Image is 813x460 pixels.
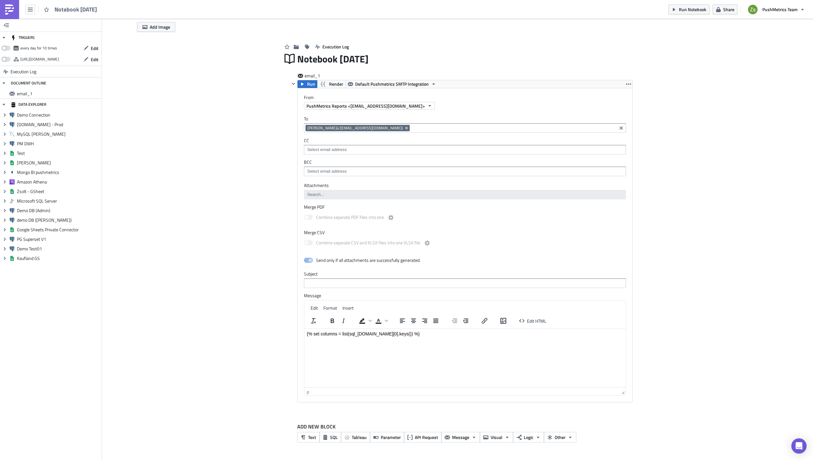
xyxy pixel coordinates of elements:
span: Test [17,150,100,156]
button: SQL [319,432,341,442]
label: BCC [304,159,626,165]
span: Visual [491,434,502,441]
span: MySQL [PERSON_NAME] [17,131,100,137]
div: https://pushmetrics.io/api/v1/report/ePLGEd0o80/webhook?token=677096bfa77a4788a62b2e23f569f666 [20,54,59,64]
span: Run Notebook [679,6,706,13]
img: Avatar [747,4,758,15]
span: Execution Log [11,66,36,77]
div: every day for 10 times [20,43,57,53]
span: Other [555,434,565,441]
label: Message [304,293,626,298]
label: From [304,95,632,100]
button: Edit [80,43,102,53]
button: PushMetrics Team [744,3,808,17]
span: Demo Connection [17,112,100,118]
span: API Request [415,434,438,441]
span: Demo DB (Admin) [17,208,100,213]
button: Run [298,80,317,88]
button: PushMetrics Reports <[EMAIL_ADDRESS][DOMAIN_NAME]> [304,102,435,110]
button: Clear formatting [308,316,319,325]
span: SQL [330,434,338,441]
span: Amazon Athena [17,179,100,185]
span: Kaufland GS [17,255,100,261]
div: Send only if all attachments are successfully generated. [316,257,421,263]
span: [PERSON_NAME] [17,160,100,166]
label: To [304,116,626,122]
span: Google Sheets Private Connector [17,227,100,233]
button: Decrease indent [449,316,460,325]
button: Increase indent [460,316,471,325]
div: Text color [373,316,389,325]
button: Insert/edit link [479,316,490,325]
div: Open Intercom Messenger [791,438,807,454]
input: Select em ail add ress [306,168,624,175]
span: Edit [91,45,98,52]
button: Italic [338,316,349,325]
div: Resize [619,388,626,395]
button: Insert/edit image [498,316,509,325]
span: Default Pushmetrics SMTP Integration [355,80,429,88]
span: email_1 [17,91,100,97]
span: PG Superset V1 [17,236,100,242]
button: Justify [430,316,441,325]
span: PushMetrics Reports <[EMAIL_ADDRESS][DOMAIN_NAME]> [306,103,425,109]
button: Tableau [341,432,370,442]
span: Edit HTML [527,318,546,324]
input: Select em ail add ress [306,147,624,153]
button: Message [441,432,480,442]
span: Message [452,434,469,441]
span: Add Image [150,24,170,30]
span: Notebook [DATE] [297,53,369,65]
label: CC [304,138,626,143]
label: Subject [304,271,626,277]
button: Execution Log [312,42,352,52]
button: Edit [80,54,102,64]
button: Combine separate PDF files into one [387,214,395,221]
label: Merge CSV [304,230,626,235]
button: Add Image [137,22,175,32]
span: email_1 [305,73,330,79]
span: Demo Test01 [17,246,100,252]
button: Render [317,80,346,88]
button: Logic [513,432,544,442]
button: Edit HTML [517,316,549,325]
span: Text [308,434,316,441]
div: DATA EXPLORER [11,99,46,110]
button: Parameter [370,432,404,442]
button: Align right [419,316,430,325]
label: Combine separate CSV and XLSX files into one XLSX file [304,239,431,247]
iframe: Rich Text Area [304,329,626,387]
button: Remove Tag [404,125,410,131]
label: ADD NEW BLOCK [297,423,633,430]
span: Share [723,6,734,13]
label: Combine separate PDF files into one [304,214,395,222]
button: Share [713,4,737,14]
button: Clear selected items [617,124,625,132]
span: Tableau [352,434,367,441]
span: Execution Log [322,43,349,50]
button: Text [297,432,320,442]
span: Parameter [381,434,401,441]
div: Background color [357,316,373,325]
button: API Request [404,432,442,442]
span: Edit [311,305,318,311]
span: Mongo BI pushmetrics [17,169,100,175]
span: [PERSON_NAME]ä ([EMAIL_ADDRESS][DOMAIN_NAME]) [307,125,403,131]
div: DOCUMENT OUTLINE [11,77,46,89]
span: Logic [524,434,533,441]
div: TRIGGERS [11,32,35,43]
span: [DOMAIN_NAME] - Prod [17,122,100,127]
input: Search... [306,191,624,198]
button: Align center [408,316,419,325]
img: PushMetrics [4,4,15,15]
span: Insert [342,305,354,311]
button: Bold [327,316,338,325]
span: Edit [91,56,98,63]
button: Visual [480,432,513,442]
button: Align left [397,316,408,325]
span: Zsolt - GSheet [17,189,100,194]
button: Default Pushmetrics SMTP Integration [346,80,438,88]
span: Notebook [DATE] [54,6,97,13]
span: Format [323,305,337,311]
